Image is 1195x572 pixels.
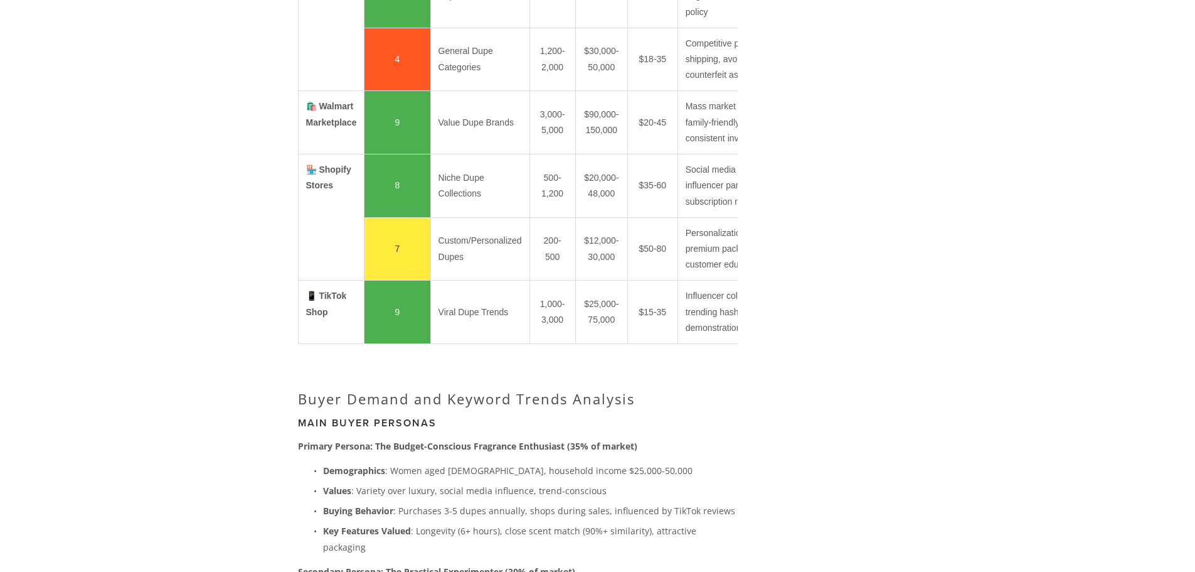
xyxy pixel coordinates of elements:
[364,281,430,344] td: 9
[430,154,529,218] td: Niche Dupe Collections
[323,463,738,478] p: : Women aged [DEMOGRAPHIC_DATA], household income $25,000-50,000
[323,485,351,497] strong: Values
[364,28,430,91] td: 4
[575,28,627,91] td: $30,000-50,000
[323,503,738,519] p: : Purchases 3-5 dupes annually, shops during sales, influenced by TikTok reviews
[298,391,738,407] h2: Buyer Demand and Keyword Trends Analysis
[298,91,364,154] td: 🛍️ Walmart Marketplace
[323,483,738,499] p: : Variety over luxury, social media influence, trend-conscious
[529,154,575,218] td: 500-1,200
[677,28,792,91] td: Competitive pricing, fast shipping, avoid counterfeit associations
[627,281,677,344] td: $15-35
[575,281,627,344] td: $25,000-75,000
[430,28,529,91] td: General Dupe Categories
[364,217,430,281] td: 7
[627,91,677,154] td: $20-45
[323,465,385,477] strong: Demographics
[298,417,738,429] h3: Main Buyer Personas
[677,91,792,154] td: Mass market appeal, family-friendly branding, consistent inventory
[323,505,393,517] strong: Buying Behavior
[575,217,627,281] td: $12,000-30,000
[298,281,364,344] td: 📱 TikTok Shop
[529,281,575,344] td: 1,000-3,000
[529,217,575,281] td: 200-500
[323,523,738,554] p: : Longevity (6+ hours), close scent match (90%+ similarity), attractive packaging
[323,525,411,537] strong: Key Features Valued
[529,28,575,91] td: 1,200-2,000
[364,91,430,154] td: 9
[364,154,430,218] td: 8
[575,91,627,154] td: $90,000-150,000
[430,217,529,281] td: Custom/Personalized Dupes
[298,440,637,452] strong: Primary Persona: The Budget-Conscious Fragrance Enthusiast (35% of market)
[677,281,792,344] td: Influencer collaborations, trending hashtags, live demonstrations
[430,91,529,154] td: Value Dupe Brands
[627,154,677,218] td: $35-60
[677,217,792,281] td: Personalization tools, premium packaging, customer education
[627,217,677,281] td: $50-80
[298,154,364,281] td: 🏪 Shopify Stores
[575,154,627,218] td: $20,000-48,000
[627,28,677,91] td: $18-35
[677,154,792,218] td: Social media marketing, influencer partnerships, subscription models
[529,91,575,154] td: 3,000-5,000
[430,281,529,344] td: Viral Dupe Trends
